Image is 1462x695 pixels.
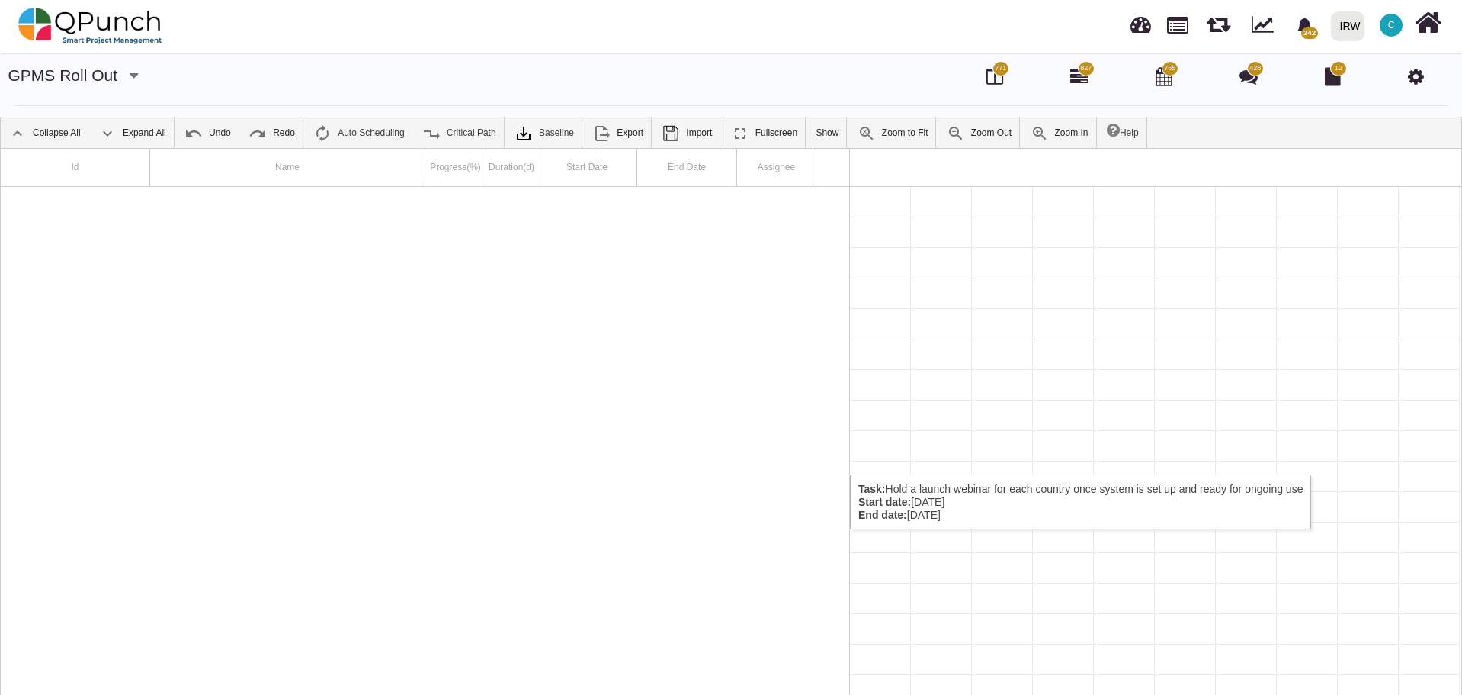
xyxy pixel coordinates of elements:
a: Undo [177,117,239,148]
a: Redo [241,117,303,148]
a: Help [1099,117,1146,148]
img: ic_zoom_to_fit_24.130db0b.png [858,124,876,143]
i: Board [986,67,1003,85]
a: Expand All [91,117,174,148]
i: Document Library [1325,67,1341,85]
div: Duration(d) [486,149,537,186]
a: Export [585,117,651,148]
div: Dynamic Report [1244,1,1287,51]
span: 765 [1164,63,1175,74]
img: ic_expand_all_24.71e1805.png [98,124,117,143]
img: ic_zoom_in.48fceee.png [1031,124,1049,143]
a: bell fill242 [1287,1,1325,49]
b: Task: [858,483,886,495]
div: Hold a launch webinar for each country once system is set up and ready for ongoing use [DATE] [DATE] [850,475,1311,529]
a: Baseline [507,117,582,148]
img: ic_critical_path_24.b7f2986.png [422,124,441,143]
a: Critical Path [415,117,504,148]
div: Start Date [537,149,637,186]
span: C [1388,21,1395,30]
img: ic_export_24.4e1404f.png [592,124,611,143]
div: Progress(%) [425,149,486,186]
i: Gantt [1070,67,1088,85]
img: ic_collapse_all_24.42ac041.png [8,124,27,143]
img: qpunch-sp.fa6292f.png [18,3,162,49]
a: Auto Scheduling [306,117,412,148]
b: Start date: [858,496,911,508]
a: Fullscreen [723,117,805,148]
img: ic_auto_scheduling_24.ade0d5b.png [313,124,332,143]
span: 12 [1335,63,1342,74]
i: Punch Discussion [1239,67,1258,85]
img: ic_zoom_out.687aa02.png [947,124,965,143]
a: Zoom In [1023,117,1096,148]
div: Assignee [737,149,816,186]
div: End Date [637,149,737,186]
img: klXqkY5+JZAPre7YVMJ69SE9vgHW7RkaA9STpDBCRd8F60lk8AdY5g6cgTfGkm3cV0d3FrcCHw7UyPBLKa18SAFZQOCAmAAAA... [515,124,533,143]
span: Clairebt [1380,14,1403,37]
a: Zoom Out [939,117,1019,148]
a: Collapse All [1,117,88,148]
b: End date: [858,509,907,521]
a: GPMS Roll out [8,66,118,84]
a: Show [808,117,846,148]
div: Name [150,149,425,186]
div: Id [1,149,150,186]
a: Import [654,117,720,148]
img: ic_undo_24.4502e76.png [184,124,203,143]
a: Zoom to Fit [850,117,936,148]
span: Dashboard [1130,9,1151,32]
span: 242 [1301,27,1317,39]
a: IRW [1324,1,1371,51]
span: Releases [1207,8,1230,33]
a: 827 [1070,73,1088,85]
span: 827 [1080,63,1092,74]
img: ic_fullscreen_24.81ea589.png [731,124,749,143]
div: IRW [1340,13,1361,40]
span: 428 [1249,63,1261,74]
span: 771 [995,63,1006,74]
div: Notification [1291,11,1318,39]
img: ic_redo_24.f94b082.png [248,124,267,143]
i: Calendar [1156,67,1172,85]
span: Projects [1167,10,1188,34]
svg: bell fill [1297,18,1313,34]
img: save.4d96896.png [662,124,680,143]
a: C [1371,1,1412,50]
i: Home [1415,8,1441,37]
